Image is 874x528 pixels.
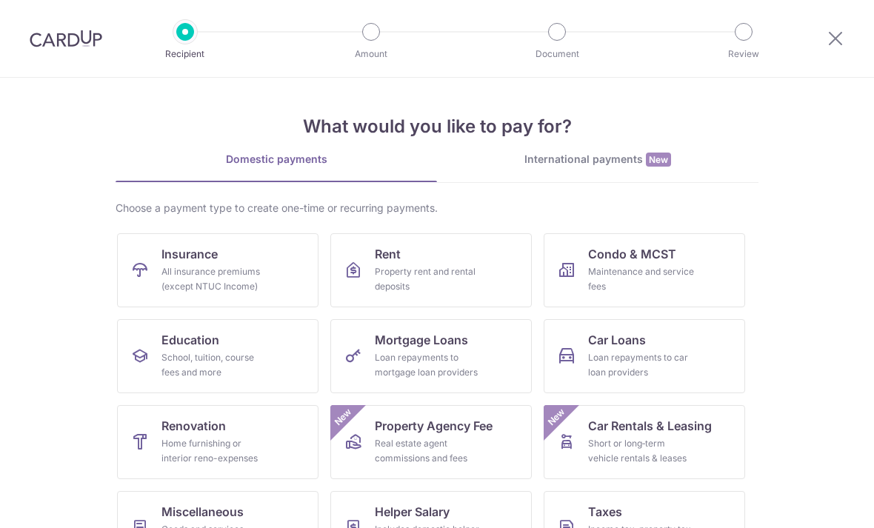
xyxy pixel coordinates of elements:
[588,503,622,521] span: Taxes
[588,350,695,380] div: Loan repayments to car loan providers
[502,47,612,61] p: Document
[375,331,468,349] span: Mortgage Loans
[161,436,268,466] div: Home furnishing or interior reno-expenses
[116,201,758,215] div: Choose a payment type to create one-time or recurring payments.
[375,417,493,435] span: Property Agency Fee
[588,264,695,294] div: Maintenance and service fees
[646,153,671,167] span: New
[116,152,437,167] div: Domestic payments
[375,264,481,294] div: Property rent and rental deposits
[375,245,401,263] span: Rent
[161,331,219,349] span: Education
[330,319,532,393] a: Mortgage LoansLoan repayments to mortgage loan providers
[588,331,646,349] span: Car Loans
[588,436,695,466] div: Short or long‑term vehicle rentals & leases
[161,417,226,435] span: Renovation
[30,30,102,47] img: CardUp
[117,233,318,307] a: InsuranceAll insurance premiums (except NTUC Income)
[161,245,218,263] span: Insurance
[117,405,318,479] a: RenovationHome furnishing or interior reno-expenses
[588,245,676,263] span: Condo & MCST
[130,47,240,61] p: Recipient
[544,405,745,479] a: Car Rentals & LeasingShort or long‑term vehicle rentals & leasesNew
[544,405,569,430] span: New
[161,503,244,521] span: Miscellaneous
[375,350,481,380] div: Loan repayments to mortgage loan providers
[330,405,532,479] a: Property Agency FeeReal estate agent commissions and feesNew
[316,47,426,61] p: Amount
[689,47,798,61] p: Review
[588,417,712,435] span: Car Rentals & Leasing
[161,264,268,294] div: All insurance premiums (except NTUC Income)
[375,436,481,466] div: Real estate agent commissions and fees
[330,233,532,307] a: RentProperty rent and rental deposits
[116,113,758,140] h4: What would you like to pay for?
[161,350,268,380] div: School, tuition, course fees and more
[375,503,450,521] span: Helper Salary
[117,319,318,393] a: EducationSchool, tuition, course fees and more
[331,405,356,430] span: New
[544,233,745,307] a: Condo & MCSTMaintenance and service fees
[437,152,758,167] div: International payments
[544,319,745,393] a: Car LoansLoan repayments to car loan providers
